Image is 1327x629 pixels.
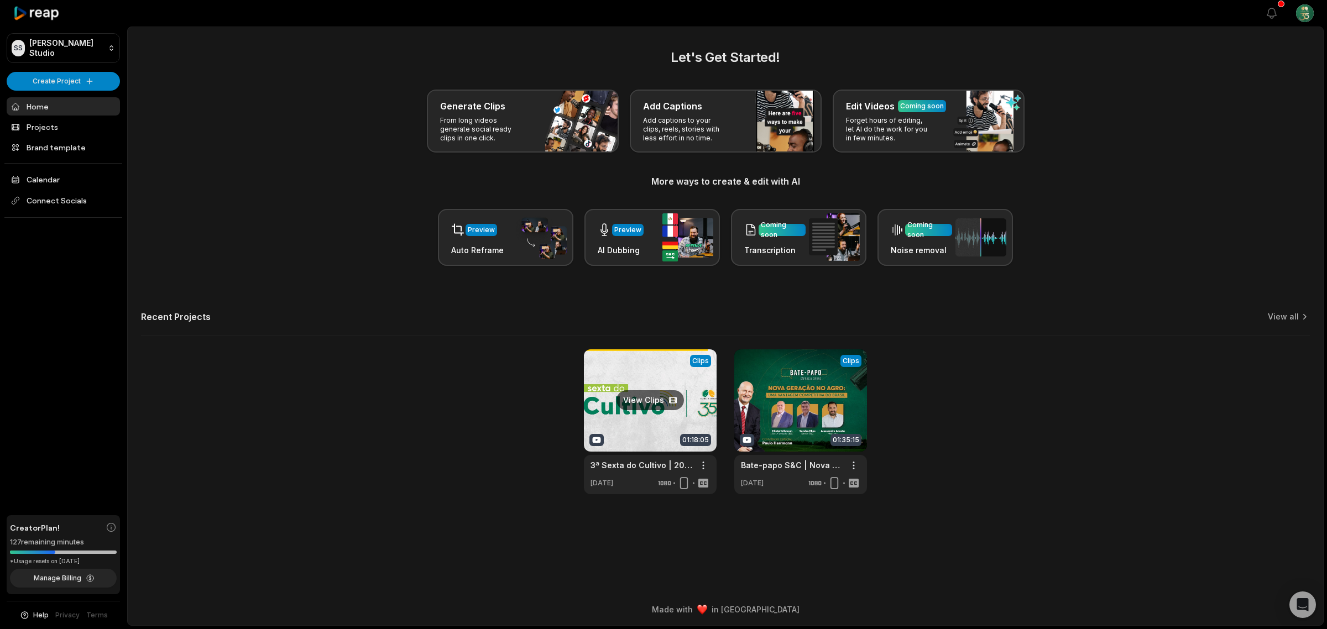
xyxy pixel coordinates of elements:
div: Made with in [GEOGRAPHIC_DATA] [138,604,1313,615]
div: SS [12,40,25,56]
p: From long videos generate social ready clips in one click. [440,116,526,143]
a: Calendar [7,170,120,188]
a: View all [1268,311,1299,322]
a: Brand template [7,138,120,156]
button: Help [19,610,49,620]
img: noise_removal.png [955,218,1006,256]
a: Projects [7,118,120,136]
div: Coming soon [900,101,944,111]
h3: Edit Videos [846,99,895,113]
img: auto_reframe.png [516,216,567,259]
h3: AI Dubbing [598,244,644,256]
div: Preview [468,225,495,235]
h3: Add Captions [643,99,702,113]
h3: Noise removal [891,244,952,256]
a: Privacy [55,610,80,620]
div: 127 remaining minutes [10,537,117,548]
button: Create Project [7,72,120,91]
div: *Usage resets on [DATE] [10,557,117,565]
a: Home [7,97,120,116]
img: transcription.png [809,213,860,261]
h3: Auto Reframe [451,244,504,256]
div: Preview [614,225,641,235]
p: Forget hours of editing, let AI do the work for you in few minutes. [846,116,932,143]
span: Connect Socials [7,191,120,211]
h2: Recent Projects [141,311,211,322]
h3: Transcription [744,244,806,256]
a: Terms [86,610,108,620]
h2: Let's Get Started! [141,48,1310,67]
img: ai_dubbing.png [662,213,713,261]
h3: Generate Clips [440,99,505,113]
p: Add captions to your clips, reels, stories with less effort in no time. [643,116,729,143]
div: Coming soon [907,220,950,240]
h3: More ways to create & edit with AI [141,175,1310,188]
a: Bate-papo S&C | Nova Geração no Agro: uma vantagem competitiva do [GEOGRAPHIC_DATA] [741,459,843,471]
span: Help [33,610,49,620]
span: Creator Plan! [10,522,60,533]
p: [PERSON_NAME] Studio [29,38,103,58]
img: heart emoji [697,605,707,615]
button: Manage Billing [10,569,117,588]
div: Open Intercom Messenger [1289,591,1316,618]
div: Coming soon [761,220,803,240]
a: 3ª Sexta do Cultivo | 2025 [591,459,692,471]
